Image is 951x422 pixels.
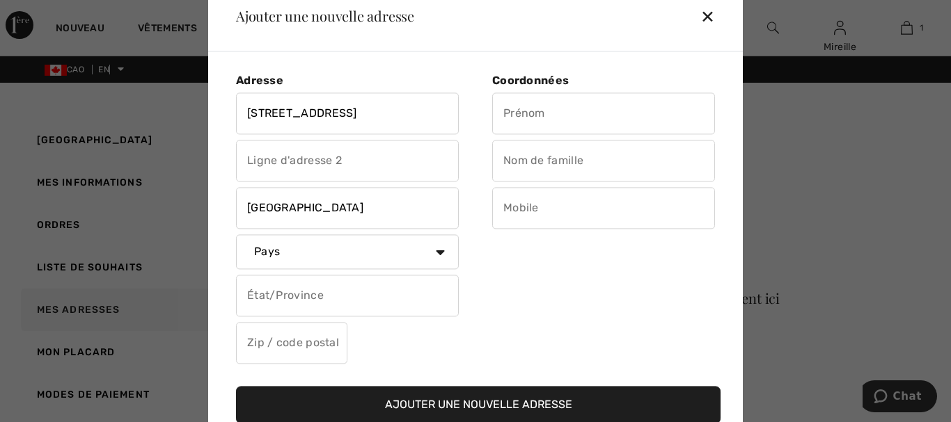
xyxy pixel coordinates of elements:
[236,92,459,134] input: Adresse Ligne 1
[385,398,572,411] font: Ajouter une nouvelle adresse
[31,10,59,22] font: Chat
[236,74,283,87] font: Adresse
[236,140,459,181] input: Ligne d'adresse 2
[492,140,715,181] input: Nom de famille
[492,187,715,229] input: Mobile
[236,187,459,229] input: Ville
[492,74,569,87] font: Coordonnées
[700,8,715,28] font: ✕
[492,92,715,134] input: Prénom
[236,6,414,25] font: Ajouter une nouvelle adresse
[236,275,459,316] input: État/Province
[236,322,347,364] input: Zip / code postal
